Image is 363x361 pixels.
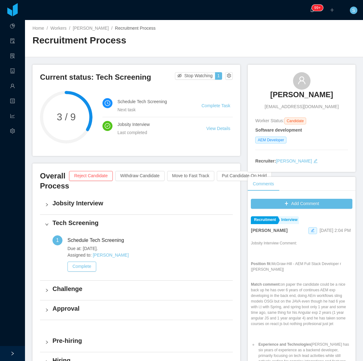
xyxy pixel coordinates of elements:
[105,123,110,129] i: icon: check-circle
[69,171,112,181] button: Reject Candidate
[52,304,228,313] h4: Approval
[50,26,67,31] a: Workers
[52,336,228,345] h4: Pre-hiring
[330,8,334,12] i: icon: plus
[67,264,96,269] a: Complete
[67,252,137,258] span: Assigned to:
[313,159,318,163] i: icon: edit
[248,177,279,191] div: Comments
[47,26,48,31] span: /
[251,282,352,327] p: on paper the candidate could be a nice back up he has over 6 years of continues AEM exp developin...
[225,72,233,80] button: icon: setting
[40,195,233,214] div: icon: rightJobsity Interview
[10,51,15,63] i: icon: solution
[40,333,233,352] div: icon: rightPre-hiring
[45,203,49,207] i: icon: right
[67,235,129,245] div: Schedule Tech Screening
[310,8,314,12] i: icon: bell
[93,253,129,258] a: [PERSON_NAME]
[32,26,44,31] a: Home
[45,308,49,312] i: icon: right
[40,72,175,82] h3: Current status: Tech Screening
[251,261,352,272] p: McGraw-Hill - AEM Full Stack Developer r [[PERSON_NAME]]
[320,228,351,233] span: [DATE] 2:04 PM
[45,340,49,344] i: icon: right
[255,158,276,163] strong: Recruiter:
[10,126,15,138] i: icon: setting
[270,90,333,103] a: [PERSON_NAME]
[40,112,92,122] span: 3 / 9
[10,80,15,93] a: icon: user
[10,111,15,123] i: icon: line-chart
[73,26,109,31] a: [PERSON_NAME]
[115,26,156,31] span: Recruitment Process
[10,95,15,108] a: icon: profile
[352,7,355,14] span: S
[270,90,333,100] h3: [PERSON_NAME]
[276,158,312,163] a: [PERSON_NAME]
[10,35,15,48] a: icon: audit
[117,106,186,113] div: Next task
[117,129,191,136] div: Last completed
[167,171,214,181] button: Move to Fast Track
[278,216,299,224] a: Interview
[217,171,272,181] button: Put Candidate On Hold
[52,218,228,227] h4: Tech Screening
[52,284,228,293] h4: Challenge
[45,223,49,226] i: icon: right
[115,171,165,181] button: Withdraw Candidate
[69,26,70,31] span: /
[284,118,306,124] span: Candidate
[67,262,96,272] button: Complete
[311,228,315,232] i: icon: edit
[255,118,284,123] span: Worker Status:
[40,281,233,300] div: icon: rightChallenge
[251,216,277,224] a: Recruitment
[111,26,112,31] span: /
[255,128,302,133] strong: Software development
[297,76,306,85] i: icon: user
[40,171,69,191] h3: Overall Process
[201,103,230,108] a: Complete Task
[52,199,228,208] h4: Jobsity Interview
[251,199,352,209] button: icon: plusAdd Comment
[258,342,311,347] strong: Experience and Technologies
[117,98,186,105] h4: Schedule Tech Screening
[215,72,222,80] button: 1
[32,34,194,47] h2: Recruitment Process
[206,126,231,131] a: View Details
[67,245,137,252] span: Due at: [DATE].
[45,288,49,292] i: icon: right
[251,282,281,287] strong: Match comment:
[265,103,339,110] span: [EMAIL_ADDRESS][DOMAIN_NAME]
[251,262,271,266] strong: Position fit:
[10,20,15,33] a: icon: pie-chart
[56,238,59,243] span: 1
[255,137,286,143] span: AEM Developer
[40,215,233,234] div: icon: rightTech Screening
[251,228,287,233] strong: [PERSON_NAME]
[105,100,110,106] i: icon: clock-circle
[175,72,215,80] button: icon: eye-invisibleStop Watching
[10,65,15,78] a: icon: robot
[40,300,233,320] div: icon: rightApproval
[117,121,191,128] h4: Jobsity Interview
[312,5,323,11] sup: 1209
